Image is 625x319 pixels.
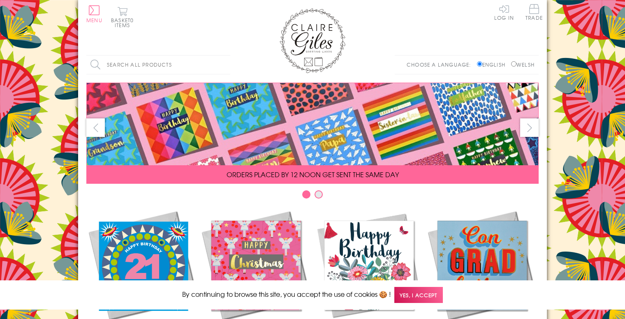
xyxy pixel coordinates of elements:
span: ORDERS PLACED BY 12 NOON GET SENT THE SAME DAY [227,169,399,179]
a: Log In [494,4,514,20]
button: Carousel Page 2 [315,190,323,199]
label: English [477,61,509,68]
button: next [520,118,539,137]
p: Choose a language: [407,61,475,68]
span: Menu [86,16,102,24]
label: Welsh [511,61,535,68]
a: Trade [525,4,543,22]
div: Carousel Pagination [86,190,539,203]
span: 0 items [115,16,134,29]
input: Search all products [86,55,230,74]
span: Yes, I accept [394,287,443,303]
span: Trade [525,4,543,20]
button: Carousel Page 1 (Current Slide) [302,190,310,199]
input: English [477,61,482,67]
img: Claire Giles Greetings Cards [280,8,345,73]
button: Basket0 items [111,7,134,28]
button: Menu [86,5,102,23]
input: Search [222,55,230,74]
button: prev [86,118,105,137]
input: Welsh [511,61,516,67]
